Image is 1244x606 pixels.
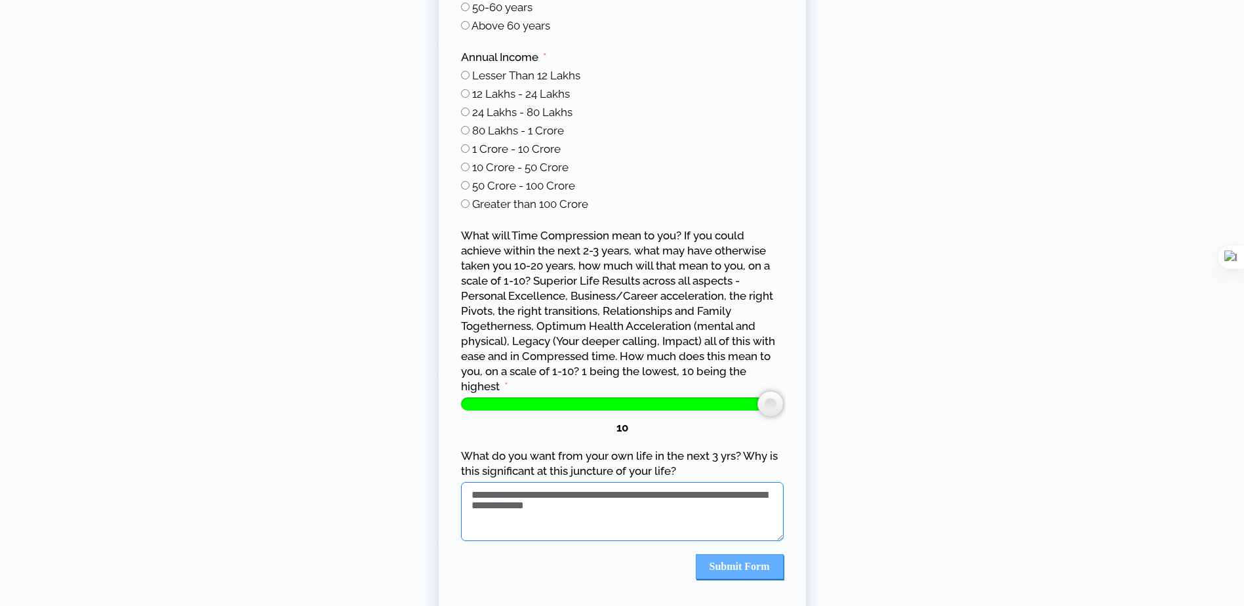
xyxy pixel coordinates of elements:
[461,181,470,190] input: 50 Crore - 100 Crore
[472,1,532,14] span: 50-60 years
[461,420,784,435] div: 10
[461,21,470,30] input: Above 60 years
[461,228,784,394] label: What will Time Compression mean to you? If you could achieve within the next 2-3 years, what may ...
[472,197,588,211] span: Greater than 100 Crore
[696,554,784,579] button: Submit Form
[472,179,575,192] span: 50 Crore - 100 Crore
[472,87,570,100] span: 12 Lakhs - 24 Lakhs
[461,89,470,98] input: 12 Lakhs - 24 Lakhs
[472,124,564,137] span: 80 Lakhs - 1 Crore
[472,19,550,32] span: Above 60 years
[472,161,569,174] span: 10 Crore - 50 Crore
[472,142,561,155] span: 1 Crore - 10 Crore
[461,3,470,11] input: 50-60 years
[461,126,470,134] input: 80 Lakhs - 1 Crore
[461,71,470,79] input: Lesser Than 12 Lakhs
[461,199,470,208] input: Greater than 100 Crore
[472,106,572,119] span: 24 Lakhs - 80 Lakhs
[461,144,470,153] input: 1 Crore - 10 Crore
[461,50,547,65] label: Annual Income
[461,449,784,479] label: What do you want from your own life in the next 3 yrs? Why is this significant at this juncture o...
[461,482,784,541] textarea: What do you want from your own life in the next 3 yrs? Why is this significant at this juncture o...
[461,108,470,116] input: 24 Lakhs - 80 Lakhs
[472,69,580,82] span: Lesser Than 12 Lakhs
[461,163,470,171] input: 10 Crore - 50 Crore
